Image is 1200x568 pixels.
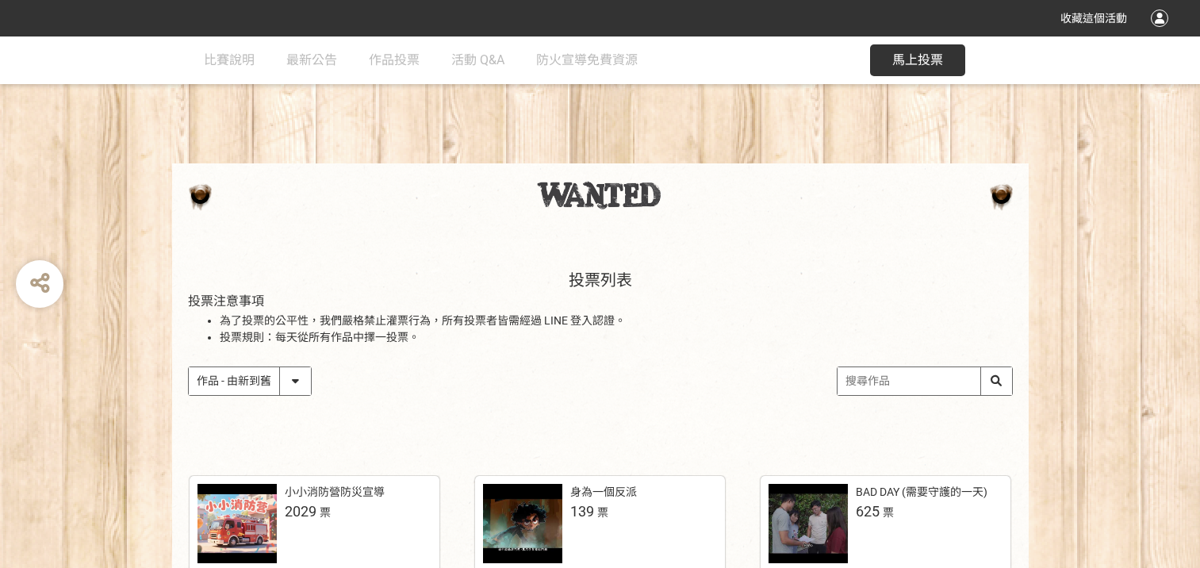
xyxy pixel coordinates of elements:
[369,36,420,84] a: 作品投票
[838,367,1012,395] input: 搜尋作品
[870,44,965,76] button: 馬上投票
[570,503,594,520] span: 139
[856,484,987,501] div: BAD DAY (需要守護的一天)
[220,313,1013,329] li: 為了投票的公平性，我們嚴格禁止灌票行為，所有投票者皆需經過 LINE 登入認證。
[536,36,638,84] a: 防火宣導免費資源
[286,52,337,67] span: 最新公告
[1060,12,1127,25] span: 收藏這個活動
[320,506,331,519] span: 票
[451,36,504,84] a: 活動 Q&A
[204,36,255,84] a: 比賽說明
[597,506,608,519] span: 票
[856,503,880,520] span: 625
[451,52,504,67] span: 活動 Q&A
[883,506,894,519] span: 票
[286,36,337,84] a: 最新公告
[188,271,1013,290] h2: 投票列表
[285,484,385,501] div: 小小消防營防災宣導
[189,367,311,395] select: Sorting
[570,484,637,501] div: 身為一個反派
[892,52,943,67] span: 馬上投票
[188,294,264,309] span: 投票注意事項
[536,52,638,67] span: 防火宣導免費資源
[369,52,420,67] span: 作品投票
[204,52,255,67] span: 比賽說明
[285,503,316,520] span: 2029
[220,329,1013,346] li: 投票規則：每天從所有作品中擇一投票。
